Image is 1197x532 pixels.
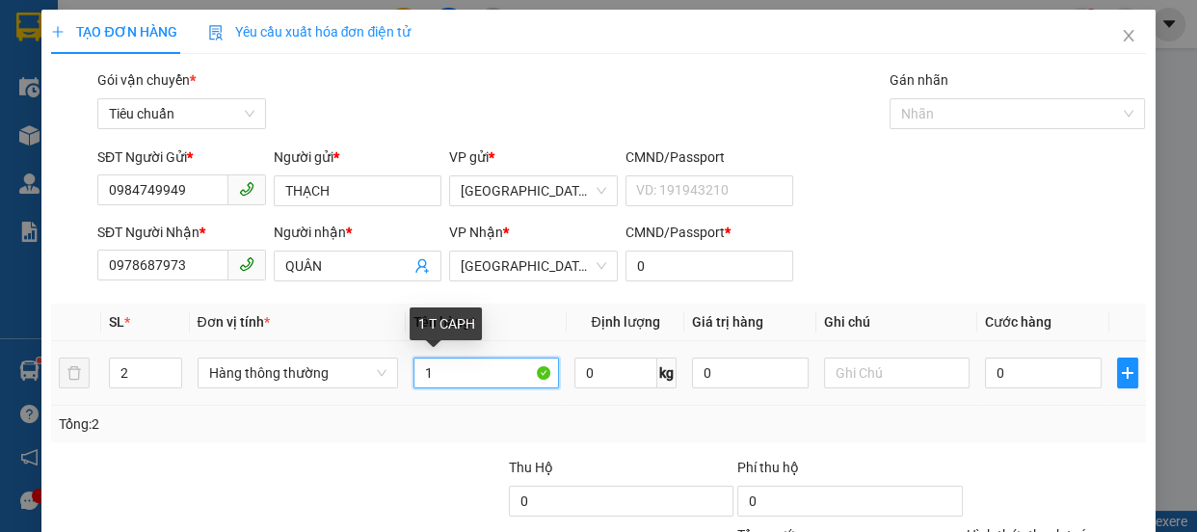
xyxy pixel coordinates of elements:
span: Tiêu chuẩn [109,99,254,128]
span: Tuy Hòa [461,252,606,280]
span: Gói vận chuyển [97,72,196,88]
span: user-add [414,258,430,274]
div: SĐT Người Gửi [97,146,266,168]
span: Đà Lạt [461,176,606,205]
span: plus [1118,365,1137,381]
span: Thu Hộ [509,460,553,475]
div: SĐT Người Nhận [97,222,266,243]
th: Ghi chú [816,304,977,341]
div: Phí thu hộ [737,457,962,486]
button: delete [59,358,90,388]
span: Giá trị hàng [692,314,763,330]
span: Đơn vị tính [198,314,270,330]
div: CMND/Passport [625,146,794,168]
span: phone [239,256,254,272]
span: plus [51,25,65,39]
span: close [1121,28,1136,43]
span: Cước hàng [985,314,1051,330]
span: phone [239,181,254,197]
input: VD: Bàn, Ghế [413,358,559,388]
span: TẠO ĐƠN HÀNG [51,24,176,40]
span: Định lượng [591,314,659,330]
span: VP Nhận [449,225,503,240]
span: kg [657,358,677,388]
img: icon [208,25,224,40]
div: VP gửi [449,146,618,168]
span: SL [109,314,124,330]
span: Hàng thông thường [209,359,386,387]
button: Close [1102,10,1156,64]
div: Người gửi [274,146,442,168]
input: Ghi Chú [824,358,970,388]
label: Gán nhãn [890,72,948,88]
div: Người nhận [274,222,442,243]
span: Yêu cầu xuất hóa đơn điện tử [208,24,412,40]
div: 1 T CAPH [410,307,482,340]
button: plus [1117,358,1138,388]
div: Tổng: 2 [59,413,464,435]
div: CMND/Passport [625,222,794,243]
input: 0 [692,358,809,388]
